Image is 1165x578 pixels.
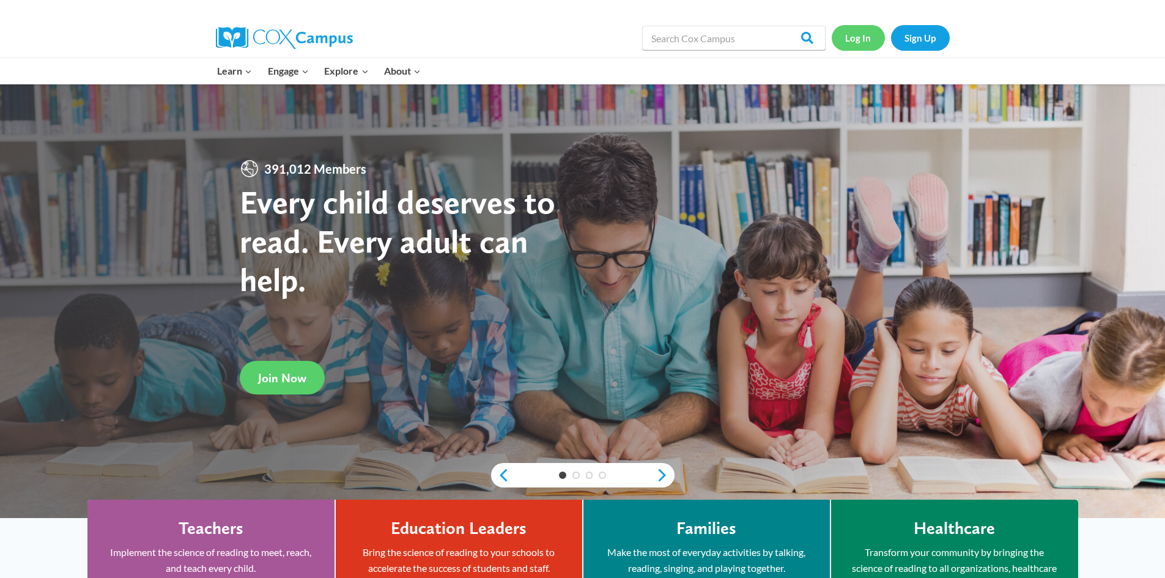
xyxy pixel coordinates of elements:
a: 2 [572,472,580,479]
h4: Education Leaders [391,518,527,539]
a: 3 [586,472,593,479]
button: Child menu of Learn [210,58,261,84]
strong: Every child deserves to read. Every adult can help. [240,182,555,299]
div: content slider buttons [491,463,675,487]
button: Child menu of Engage [260,58,317,84]
button: Child menu of Explore [317,58,377,84]
h4: Families [676,518,736,539]
a: next [656,468,675,483]
nav: Secondary Navigation [832,25,950,50]
span: 391,012 Members [259,159,371,179]
p: Make the most of everyday activities by talking, reading, singing, and playing together. [602,544,812,576]
p: Bring the science of reading to your schools to accelerate the success of students and staff. [354,544,564,576]
h4: Teachers [179,518,243,539]
p: Implement the science of reading to meet, reach, and teach every child. [106,544,316,576]
a: Log In [832,25,885,50]
a: 1 [559,472,566,479]
h4: Healthcare [914,518,995,539]
a: Sign Up [891,25,950,50]
a: 4 [599,472,606,479]
button: Child menu of About [376,58,429,84]
img: Cox Campus [216,27,353,49]
input: Search Cox Campus [642,26,826,50]
span: Join Now [258,371,306,385]
a: previous [491,468,509,483]
a: Join Now [240,361,325,395]
nav: Primary Navigation [210,58,429,84]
